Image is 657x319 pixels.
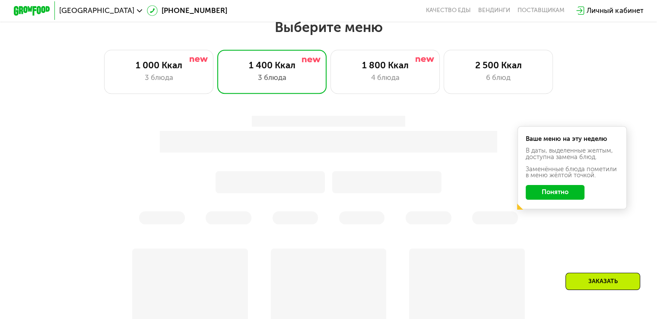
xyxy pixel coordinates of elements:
[29,19,628,36] h2: Выберите меню
[147,5,227,16] a: [PHONE_NUMBER]
[587,5,643,16] div: Личный кабинет
[526,136,619,142] div: Ваше меню на эту неделю
[227,72,317,83] div: 3 блюда
[526,147,619,160] div: В даты, выделенные желтым, доступна замена блюд.
[426,7,471,14] a: Качество еды
[453,72,543,83] div: 6 блюд
[114,72,204,83] div: 3 блюда
[453,60,543,70] div: 2 500 Ккал
[340,72,430,83] div: 4 блюда
[517,7,565,14] div: поставщикам
[114,60,204,70] div: 1 000 Ккал
[526,185,584,200] button: Понятно
[565,273,640,290] div: Заказать
[340,60,430,70] div: 1 800 Ккал
[227,60,317,70] div: 1 400 Ккал
[478,7,510,14] a: Вендинги
[526,166,619,179] div: Заменённые блюда пометили в меню жёлтой точкой.
[59,7,134,14] span: [GEOGRAPHIC_DATA]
